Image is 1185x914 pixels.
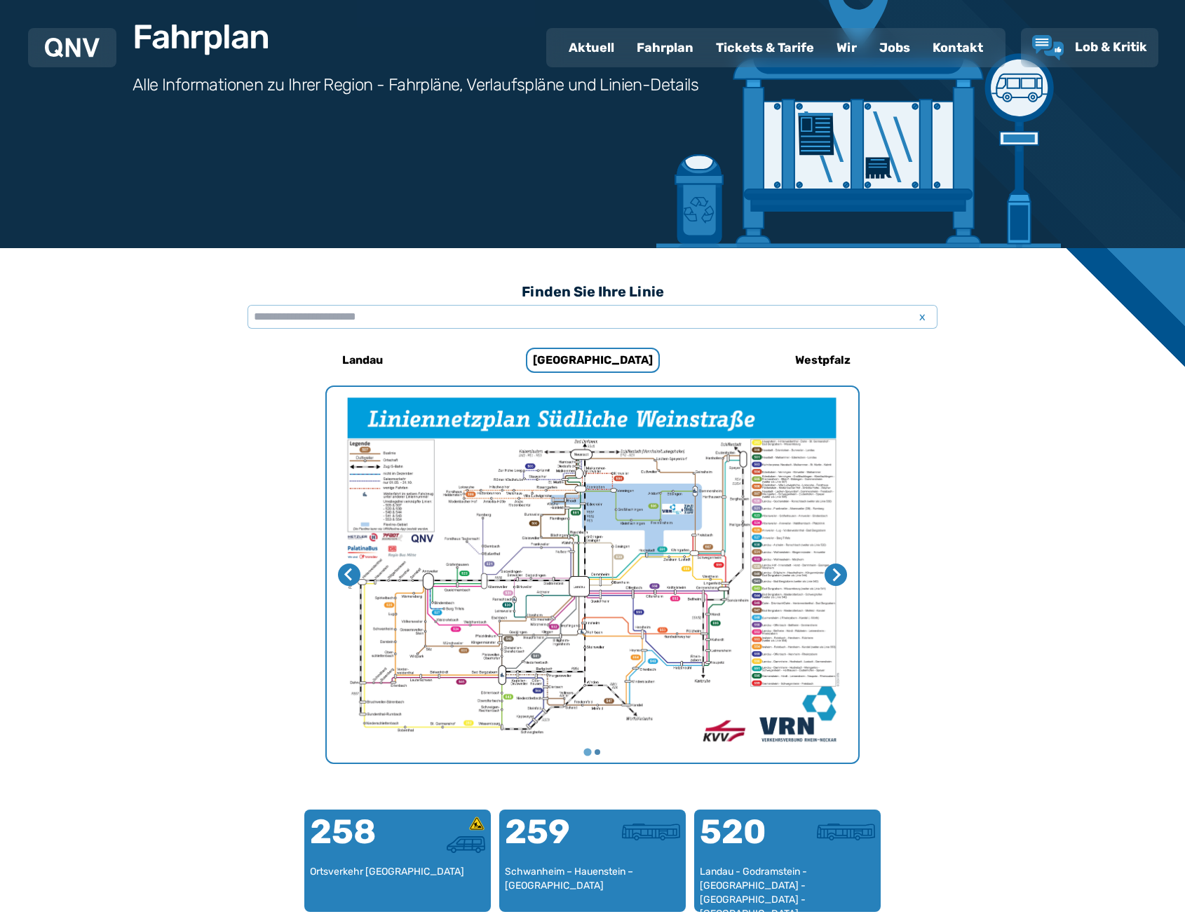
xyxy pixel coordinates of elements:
a: Tickets & Tarife [705,29,825,66]
h3: Alle Informationen zu Ihrer Region - Fahrpläne, Verlaufspläne und Linien-Details [133,74,698,96]
img: Netzpläne Südpfalz Seite 1 von 2 [327,387,858,763]
h6: Landau [337,349,388,371]
a: Westpfalz [729,343,916,377]
a: Lob & Kritik [1032,35,1147,60]
img: Überlandbus [817,824,875,840]
h6: Westpfalz [790,349,856,371]
span: Lob & Kritik [1075,39,1147,55]
div: Ortsverkehr [GEOGRAPHIC_DATA] [310,865,485,906]
a: Jobs [868,29,921,66]
li: 1 von 2 [327,387,858,763]
h6: [GEOGRAPHIC_DATA] [526,348,660,373]
button: Gehe zu Seite 1 [583,749,591,756]
div: My Favorite Images [327,387,858,763]
a: Aktuell [557,29,625,66]
button: Nächste Seite [825,564,847,586]
h3: Finden Sie Ihre Linie [248,276,937,307]
a: QNV Logo [45,34,100,62]
div: 259 [505,815,592,866]
img: Kleinbus [447,836,485,853]
a: Kontakt [921,29,994,66]
div: Landau - Godramstein - [GEOGRAPHIC_DATA] - [GEOGRAPHIC_DATA] - [GEOGRAPHIC_DATA] [700,865,875,906]
button: Letzte Seite [338,564,360,586]
ul: Wählen Sie eine Seite zum Anzeigen [327,747,858,757]
a: Fahrplan [625,29,705,66]
a: Landau [269,343,456,377]
a: [GEOGRAPHIC_DATA] [499,343,686,377]
div: Schwanheim – Hauenstein – [GEOGRAPHIC_DATA] [505,865,680,906]
img: QNV Logo [45,38,100,57]
span: x [912,308,932,325]
div: 258 [310,815,398,866]
img: Überlandbus [622,824,680,840]
button: Gehe zu Seite 2 [595,749,600,755]
a: Wir [825,29,868,66]
div: 520 [700,815,787,866]
h1: Fahrplan [133,20,269,54]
